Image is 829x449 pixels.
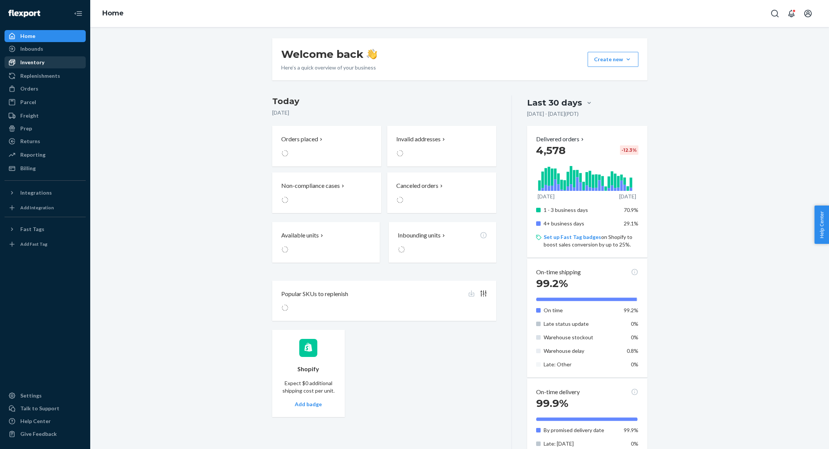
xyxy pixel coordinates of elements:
span: 99.2% [624,307,638,313]
a: Inbounds [5,43,86,55]
a: Parcel [5,96,86,108]
p: Invalid addresses [396,135,441,144]
div: Talk to Support [20,405,59,412]
span: 0.8% [627,348,638,354]
p: Inbounding units [398,231,441,240]
p: on Shopify to boost sales conversion by up to 25%. [544,233,638,248]
div: Returns [20,138,40,145]
p: Late: [DATE] [544,440,618,447]
ol: breadcrumbs [96,3,130,24]
span: 0% [631,334,638,340]
a: Home [5,30,86,42]
p: 1 - 3 business days [544,206,618,214]
span: 4,578 [536,144,565,157]
span: 0% [631,361,638,367]
p: By promised delivery date [544,426,618,434]
button: Open notifications [784,6,799,21]
p: On-time delivery [536,388,580,396]
a: Set up Fast Tag badges [544,234,601,240]
div: Integrations [20,189,52,197]
p: Shopify [297,365,319,373]
button: Open account menu [800,6,815,21]
p: [DATE] - [DATE] ( PDT ) [527,110,579,118]
p: Non-compliance cases [281,181,340,190]
button: Invalid addresses [387,126,496,166]
div: Last 30 days [527,97,582,109]
button: Help Center [814,206,829,244]
div: Parcel [20,98,36,106]
p: On-time shipping [536,268,581,277]
button: Give Feedback [5,428,86,440]
button: Non-compliance cases [272,172,381,213]
a: Help Center [5,415,86,427]
div: Orders [20,85,38,92]
p: [DATE] [619,193,636,200]
p: [DATE] [272,109,497,116]
button: Open Search Box [767,6,782,21]
div: Fast Tags [20,225,44,233]
a: Freight [5,110,86,122]
img: hand-wave emoji [367,49,377,59]
div: Add Fast Tag [20,241,47,247]
div: Give Feedback [20,430,57,438]
h3: Today [272,95,497,107]
span: 0% [631,320,638,327]
span: 99.9% [536,397,568,410]
p: Popular SKUs to replenish [281,290,348,298]
a: Home [102,9,124,17]
p: Expect $0 additional shipping cost per unit. [281,379,336,395]
p: [DATE] [538,193,555,200]
div: Add Integration [20,204,54,211]
img: Flexport logo [8,10,40,17]
div: Inbounds [20,45,43,53]
a: Billing [5,162,86,174]
div: Reporting [20,151,45,159]
a: Inventory [5,56,86,68]
a: Reporting [5,149,86,161]
button: Fast Tags [5,223,86,235]
a: Settings [5,390,86,402]
span: 99.9% [624,427,638,433]
p: Here’s a quick overview of your business [281,64,377,71]
p: Warehouse stockout [544,334,618,341]
button: Canceled orders [387,172,496,213]
button: Integrations [5,187,86,199]
a: Talk to Support [5,402,86,414]
a: Add Integration [5,202,86,214]
a: Orders [5,83,86,95]
span: 0% [631,440,638,447]
p: Available units [281,231,319,240]
h1: Welcome back [281,47,377,61]
div: Prep [20,125,32,132]
p: On time [544,307,618,314]
button: Close Navigation [71,6,86,21]
button: Delivered orders [536,135,585,144]
div: -12.3 % [620,145,638,155]
span: 70.9% [624,207,638,213]
div: Billing [20,165,36,172]
div: Inventory [20,59,44,66]
button: Inbounding units [389,222,496,263]
a: Add Fast Tag [5,238,86,250]
p: Canceled orders [396,181,438,190]
div: Settings [20,392,42,399]
div: Help Center [20,417,51,425]
span: 29.1% [624,220,638,227]
button: Available units [272,222,380,263]
button: Orders placed [272,126,381,166]
div: Home [20,32,35,40]
button: Create new [588,52,638,67]
div: Replenishments [20,72,60,80]
a: Prep [5,122,86,135]
p: 4+ business days [544,220,618,227]
a: Returns [5,135,86,147]
a: Replenishments [5,70,86,82]
span: 99.2% [536,277,568,290]
p: Late: Other [544,361,618,368]
p: Orders placed [281,135,318,144]
p: Late status update [544,320,618,328]
p: Warehouse delay [544,347,618,355]
p: Add badge [295,401,322,408]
